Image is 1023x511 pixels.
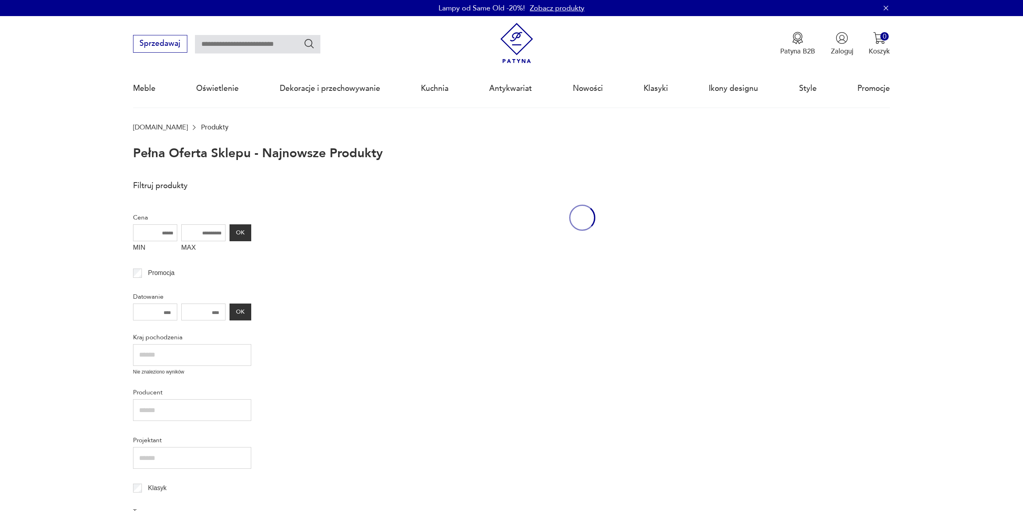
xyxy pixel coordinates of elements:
[133,181,251,191] p: Filtruj produkty
[780,32,815,56] a: Ikona medaluPatyna B2B
[569,176,595,260] div: oval-loading
[799,70,817,107] a: Style
[573,70,603,107] a: Nowości
[644,70,668,107] a: Klasyki
[133,241,177,257] label: MIN
[133,41,187,47] a: Sprzedawaj
[133,387,251,398] p: Producent
[201,123,228,131] p: Produkty
[489,70,532,107] a: Antykwariat
[831,32,853,56] button: Zaloguj
[133,332,251,343] p: Kraj pochodzenia
[148,268,174,278] p: Promocja
[230,224,251,241] button: OK
[780,47,815,56] p: Patyna B2B
[873,32,886,44] img: Ikona koszyka
[133,368,251,376] p: Nie znaleziono wyników
[133,123,188,131] a: [DOMAIN_NAME]
[857,70,890,107] a: Promocje
[133,70,156,107] a: Meble
[181,241,226,257] label: MAX
[196,70,239,107] a: Oświetlenie
[880,32,889,41] div: 0
[133,435,251,445] p: Projektant
[133,35,187,53] button: Sprzedawaj
[133,147,383,160] h1: Pełna oferta sklepu - najnowsze produkty
[280,70,380,107] a: Dekoracje i przechowywanie
[439,3,525,13] p: Lampy od Same Old -20%!
[869,47,890,56] p: Koszyk
[496,23,537,64] img: Patyna - sklep z meblami i dekoracjami vintage
[230,304,251,320] button: OK
[791,32,804,44] img: Ikona medalu
[780,32,815,56] button: Patyna B2B
[831,47,853,56] p: Zaloguj
[148,483,166,493] p: Klasyk
[133,291,251,302] p: Datowanie
[303,38,315,49] button: Szukaj
[421,70,449,107] a: Kuchnia
[869,32,890,56] button: 0Koszyk
[836,32,848,44] img: Ikonka użytkownika
[530,3,584,13] a: Zobacz produkty
[133,212,251,223] p: Cena
[709,70,758,107] a: Ikony designu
